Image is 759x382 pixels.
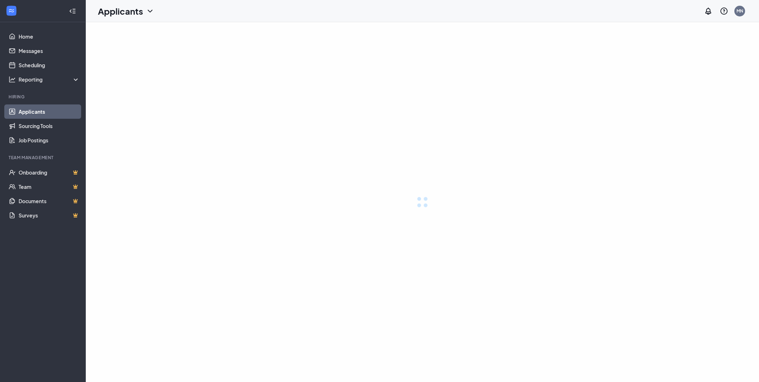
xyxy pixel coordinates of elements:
[19,104,80,119] a: Applicants
[19,180,80,194] a: TeamCrown
[9,94,78,100] div: Hiring
[19,165,80,180] a: OnboardingCrown
[69,8,76,15] svg: Collapse
[720,7,728,15] svg: QuestionInfo
[19,119,80,133] a: Sourcing Tools
[19,133,80,147] a: Job Postings
[146,7,154,15] svg: ChevronDown
[98,5,143,17] h1: Applicants
[19,208,80,222] a: SurveysCrown
[9,76,16,83] svg: Analysis
[736,8,743,14] div: MN
[9,155,78,161] div: Team Management
[19,194,80,208] a: DocumentsCrown
[19,29,80,44] a: Home
[704,7,713,15] svg: Notifications
[19,44,80,58] a: Messages
[19,76,80,83] div: Reporting
[19,58,80,72] a: Scheduling
[8,7,15,14] svg: WorkstreamLogo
